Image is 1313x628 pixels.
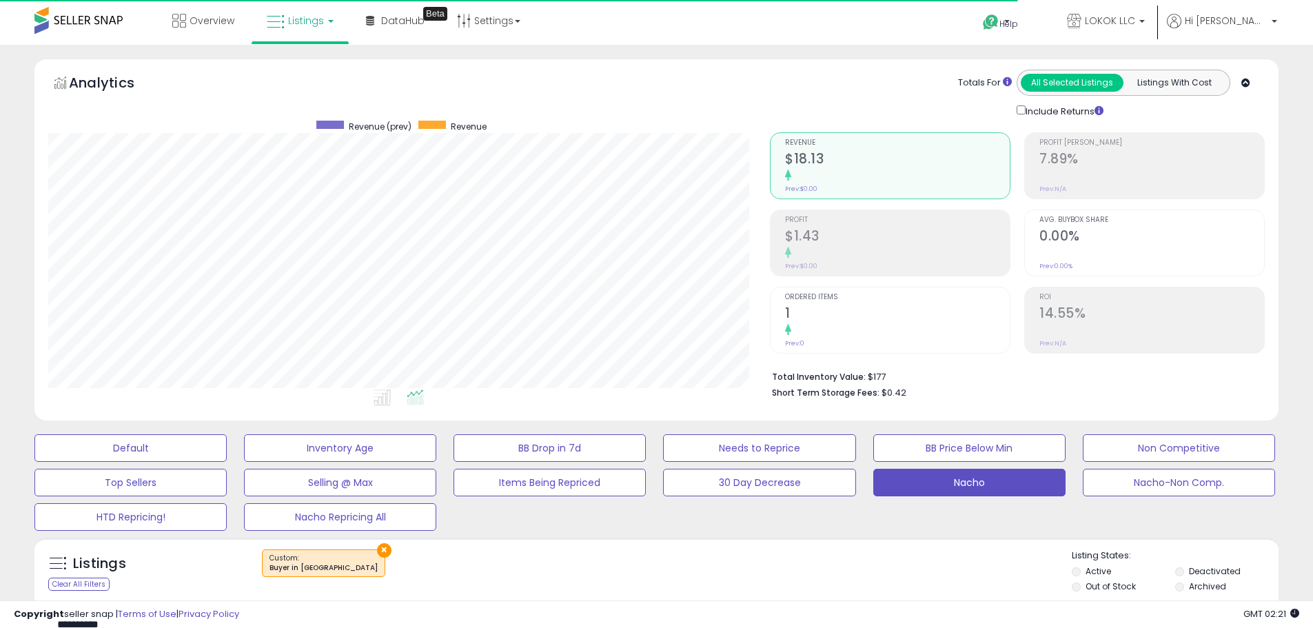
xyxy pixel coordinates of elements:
[785,216,1010,224] span: Profit
[69,73,161,96] h5: Analytics
[785,294,1010,301] span: Ordered Items
[1085,14,1135,28] span: LOKOK LLC
[190,14,234,28] span: Overview
[785,139,1010,147] span: Revenue
[244,469,436,496] button: Selling @ Max
[1083,469,1275,496] button: Nacho-Non Comp.
[785,339,804,347] small: Prev: 0
[873,469,1066,496] button: Nacho
[1243,607,1299,620] span: 2025-10-9 02:21 GMT
[1039,185,1066,193] small: Prev: N/A
[269,553,378,574] span: Custom:
[785,305,1010,324] h2: 1
[772,371,866,383] b: Total Inventory Value:
[1006,103,1120,119] div: Include Returns
[1039,139,1264,147] span: Profit [PERSON_NAME]
[785,228,1010,247] h2: $1.43
[1039,339,1066,347] small: Prev: N/A
[423,7,447,21] div: Tooltip anchor
[1189,580,1226,592] label: Archived
[14,607,64,620] strong: Copyright
[1039,151,1264,170] h2: 7.89%
[772,387,879,398] b: Short Term Storage Fees:
[972,3,1045,45] a: Help
[288,14,324,28] span: Listings
[454,434,646,462] button: BB Drop in 7d
[48,578,110,591] div: Clear All Filters
[1086,565,1111,577] label: Active
[34,434,227,462] button: Default
[1123,74,1225,92] button: Listings With Cost
[244,434,436,462] button: Inventory Age
[269,563,378,573] div: Buyer in [GEOGRAPHIC_DATA]
[349,121,411,132] span: Revenue (prev)
[1039,305,1264,324] h2: 14.55%
[1189,565,1241,577] label: Deactivated
[377,543,391,558] button: ×
[785,262,817,270] small: Prev: $0.00
[785,185,817,193] small: Prev: $0.00
[1083,434,1275,462] button: Non Competitive
[73,554,126,574] h5: Listings
[982,14,999,31] i: Get Help
[454,469,646,496] button: Items Being Repriced
[1039,294,1264,301] span: ROI
[34,469,227,496] button: Top Sellers
[1039,228,1264,247] h2: 0.00%
[999,18,1018,30] span: Help
[873,434,1066,462] button: BB Price Below Min
[244,503,436,531] button: Nacho Repricing All
[118,607,176,620] a: Terms of Use
[1072,549,1279,563] p: Listing States:
[663,434,855,462] button: Needs to Reprice
[1039,262,1072,270] small: Prev: 0.00%
[1185,14,1268,28] span: Hi [PERSON_NAME]
[179,607,239,620] a: Privacy Policy
[451,121,487,132] span: Revenue
[1039,216,1264,224] span: Avg. Buybox Share
[958,77,1012,90] div: Totals For
[1086,580,1136,592] label: Out of Stock
[882,386,906,399] span: $0.42
[1021,74,1123,92] button: All Selected Listings
[663,469,855,496] button: 30 Day Decrease
[381,14,425,28] span: DataHub
[785,151,1010,170] h2: $18.13
[14,608,239,621] div: seller snap | |
[772,367,1254,384] li: $177
[1167,14,1277,45] a: Hi [PERSON_NAME]
[34,503,227,531] button: HTD Repricing!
